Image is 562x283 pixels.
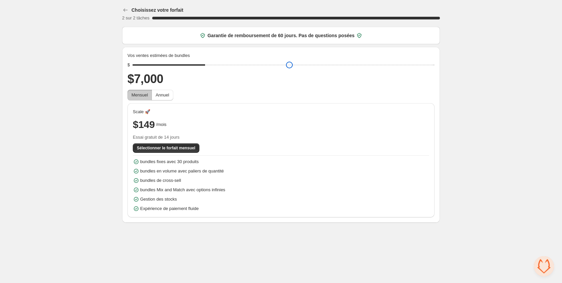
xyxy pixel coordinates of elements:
span: /mois [156,121,167,128]
span: Garantie de remboursement de 60 jours. Pas de questions posées [207,32,355,39]
span: Mensuel [131,92,148,97]
span: Essai gratuit de 14 jours [133,134,429,141]
div: $ [127,62,130,68]
h2: $7,000 [127,71,435,87]
span: 2 sur 2 tâches [122,15,150,20]
button: Mensuel [127,90,152,100]
span: bundles en volume avec paliers de quantité [140,168,224,174]
span: Vos ventes estimées de bundles [127,52,190,59]
span: Expérience de paiement fluide [140,205,199,212]
span: bundles Mix and Match avec options infinies [140,187,225,193]
button: Annuel [152,90,173,100]
span: Scale 🚀 [133,109,150,115]
span: $149 [133,118,155,131]
div: Ouvrir le chat [534,256,554,276]
button: Sélectionner le forfait mensuel [133,143,199,153]
span: bundles fixes avec 30 produits [140,158,199,165]
span: Annuel [156,92,169,97]
span: bundles de cross-sell [140,177,181,184]
span: Gestion des stocks [140,196,177,203]
span: Sélectionner le forfait mensuel [137,145,195,151]
h3: Choisissez votre forfait [131,7,183,13]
